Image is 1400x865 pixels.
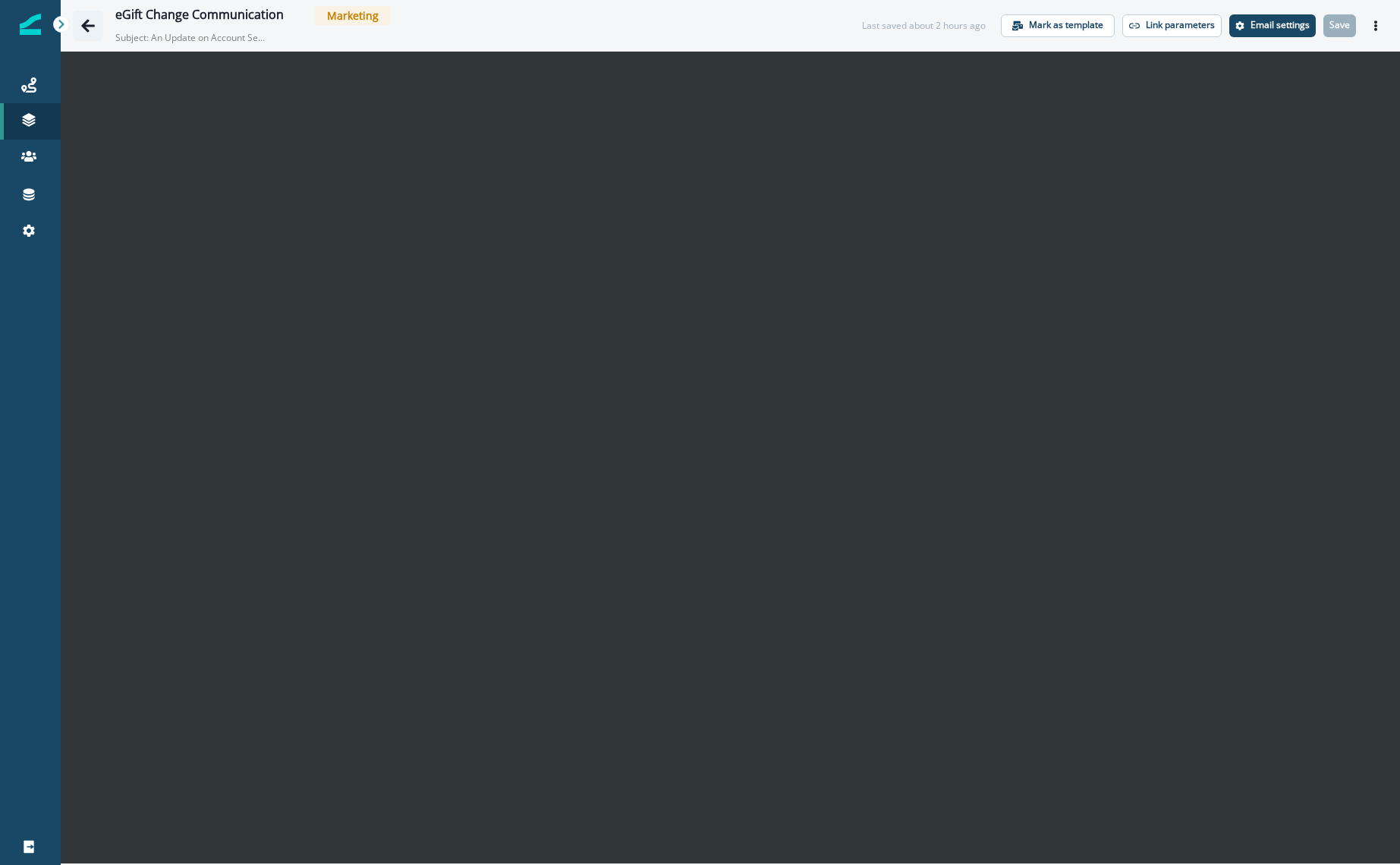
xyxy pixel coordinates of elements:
p: Mark as template [1029,20,1103,30]
p: Save [1329,20,1350,30]
button: Settings [1229,14,1316,37]
button: Link parameters [1122,14,1222,37]
img: Inflection [20,14,41,35]
p: Subject: An Update on Account Security at [GEOGRAPHIC_DATA] [115,25,267,45]
p: Email settings [1251,20,1310,30]
button: Mark as template [1001,14,1115,37]
div: Last saved about 2 hours ago [862,19,986,33]
button: Save [1323,14,1356,37]
div: eGift Change Communication [115,8,284,24]
p: Link parameters [1146,20,1215,30]
span: Marketing [315,6,391,25]
button: Go back [73,11,103,41]
button: Actions [1364,14,1388,37]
